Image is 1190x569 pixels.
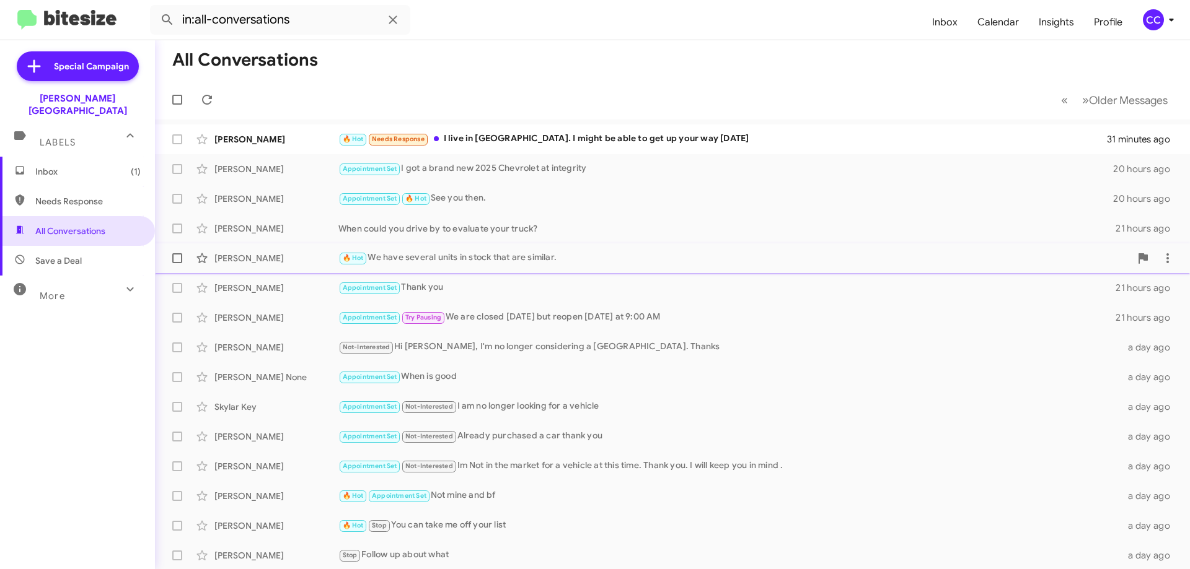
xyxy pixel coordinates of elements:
span: Appointment Set [343,462,397,470]
span: 🔥 Hot [343,135,364,143]
div: 21 hours ago [1116,222,1180,235]
div: You can take me off your list [338,518,1121,532]
a: Calendar [967,4,1029,40]
input: Search [150,5,410,35]
div: [PERSON_NAME] None [214,371,338,383]
button: Previous [1054,87,1075,113]
div: 20 hours ago [1113,193,1180,205]
div: I am no longer looking for a vehicle [338,399,1121,414]
a: Inbox [922,4,967,40]
span: All Conversations [35,225,105,237]
span: Inbox [35,165,141,178]
span: Appointment Set [372,492,426,500]
span: Appointment Set [343,432,397,440]
span: Not-Interested [405,432,453,440]
span: Special Campaign [54,60,129,72]
div: We have several units in stock that are similar. [338,251,1130,265]
span: Older Messages [1089,93,1168,107]
div: I live in [GEOGRAPHIC_DATA]. I might be able to get up your way [DATE] [338,132,1107,146]
span: 🔥 Hot [405,194,426,202]
div: [PERSON_NAME] [214,133,338,146]
button: Next [1075,87,1175,113]
div: a day ago [1121,460,1180,472]
div: [PERSON_NAME] [214,519,338,532]
span: More [40,290,65,302]
span: Not-Interested [405,462,453,470]
div: When could you drive by to evaluate your truck? [338,222,1116,235]
div: 21 hours ago [1116,282,1180,294]
span: Save a Deal [35,254,82,267]
div: 21 hours ago [1116,311,1180,324]
div: CC [1143,9,1164,30]
div: a day ago [1121,341,1180,354]
div: [PERSON_NAME] [214,460,338,472]
div: [PERSON_NAME] [214,341,338,354]
span: Stop [343,551,358,559]
span: Try Pausing [405,313,441,321]
span: 🔥 Hot [343,492,364,500]
div: See you then. [338,191,1113,206]
h1: All Conversations [172,50,318,70]
span: Needs Response [372,135,425,143]
span: Not-Interested [343,343,390,351]
span: Not-Interested [405,402,453,410]
span: Appointment Set [343,284,397,292]
a: Profile [1084,4,1132,40]
div: Thank you [338,280,1116,295]
div: Already purchased a car thank you [338,429,1121,443]
div: a day ago [1121,430,1180,443]
div: I got a brand new 2025 Chevrolet at integrity [338,162,1113,176]
a: Special Campaign [17,51,139,81]
div: a day ago [1121,549,1180,562]
div: a day ago [1121,490,1180,502]
a: Insights [1029,4,1084,40]
span: Labels [40,137,76,148]
div: 20 hours ago [1113,163,1180,175]
span: Stop [372,521,387,529]
div: [PERSON_NAME] [214,193,338,205]
div: Follow up about what [338,548,1121,562]
div: We are closed [DATE] but reopen [DATE] at 9:00 AM [338,310,1116,324]
span: Needs Response [35,195,141,207]
div: [PERSON_NAME] [214,430,338,443]
nav: Page navigation example [1054,87,1175,113]
span: Appointment Set [343,402,397,410]
div: [PERSON_NAME] [214,163,338,175]
span: 🔥 Hot [343,521,364,529]
span: (1) [131,165,141,178]
div: [PERSON_NAME] [214,490,338,502]
div: Hi [PERSON_NAME], I'm no longer considering a [GEOGRAPHIC_DATA]. Thanks [338,340,1121,354]
div: [PERSON_NAME] [214,222,338,235]
div: a day ago [1121,519,1180,532]
span: Appointment Set [343,165,397,173]
span: 🔥 Hot [343,254,364,262]
span: Appointment Set [343,194,397,202]
div: 31 minutes ago [1107,133,1180,146]
span: Appointment Set [343,373,397,381]
div: [PERSON_NAME] [214,282,338,294]
div: [PERSON_NAME] [214,549,338,562]
div: a day ago [1121,401,1180,413]
div: a day ago [1121,371,1180,383]
div: When is good [338,370,1121,384]
span: Appointment Set [343,313,397,321]
div: Skylar Key [214,401,338,413]
div: [PERSON_NAME] [214,252,338,264]
button: CC [1132,9,1176,30]
div: Im Not in the market for a vehicle at this time. Thank you. I will keep you in mind . [338,459,1121,473]
span: » [1082,92,1089,108]
div: Not mine and bf [338,489,1121,503]
span: « [1061,92,1068,108]
div: [PERSON_NAME] [214,311,338,324]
